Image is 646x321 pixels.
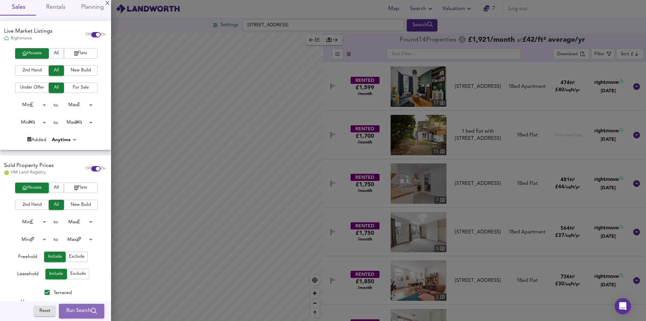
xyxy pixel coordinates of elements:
[17,270,39,279] div: Leasehold
[67,50,94,57] span: Flats
[50,136,79,143] div: Anytime
[27,136,46,143] div: Added
[67,184,94,192] span: Flats
[4,170,9,175] img: Land Registry
[615,298,631,314] div: Open Intercom Messenger
[11,100,48,110] div: Min
[4,36,9,41] img: Rightmove
[58,117,95,128] div: Max
[49,48,64,59] button: All
[41,2,70,13] span: Rentals
[19,84,45,92] span: Under Offer
[52,184,61,192] span: All
[49,200,64,210] button: All
[11,234,48,245] div: Min
[49,270,64,278] span: Include
[101,32,106,37] span: On
[85,32,91,37] span: Off
[101,166,106,171] span: On
[67,201,94,209] span: New Build
[53,219,58,225] div: to
[18,253,37,262] div: Freehold
[49,65,64,76] button: All
[49,183,64,193] button: All
[45,269,67,279] button: Include
[59,304,104,318] button: Run Search
[58,100,95,110] div: Max
[34,306,56,317] button: Reset
[15,200,49,210] button: 2nd Hand
[66,307,97,316] span: Run Search
[52,201,61,209] span: All
[64,65,98,76] button: New Build
[52,50,61,57] span: All
[15,83,49,93] button: Under Offer
[53,102,58,108] div: to
[53,290,72,295] span: Terraced
[64,83,98,93] button: For Sale
[19,184,45,192] span: Houses
[58,234,95,245] div: Max
[67,84,94,92] span: For Sale
[85,166,91,171] span: Off
[4,162,54,170] div: Sold Property Prices
[58,217,95,227] div: Max
[15,183,49,193] button: Houses
[4,35,52,41] div: Rightmove
[4,169,54,175] div: HM Land Registry
[67,67,94,74] span: New Build
[64,200,98,210] button: New Build
[67,269,89,279] button: Exclude
[69,253,84,261] span: Exclude
[49,83,64,93] button: All
[44,252,66,262] button: Include
[78,2,107,13] span: Planning
[19,201,45,209] span: 2nd Hand
[53,119,58,126] div: to
[19,50,45,57] span: Houses
[64,183,98,193] button: Flats
[52,84,61,92] span: All
[64,48,98,59] button: Flats
[15,48,49,59] button: Houses
[4,2,33,13] span: Sales
[70,270,86,278] span: Exclude
[66,252,88,262] button: Exclude
[15,65,49,76] button: 2nd Hand
[53,236,58,243] div: to
[47,253,62,261] span: Include
[11,217,48,227] div: Min
[11,117,48,128] div: Min
[19,67,45,74] span: 2nd Hand
[105,1,110,6] div: X
[52,67,61,74] span: All
[37,308,52,315] span: Reset
[4,28,52,35] div: Live Market Listings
